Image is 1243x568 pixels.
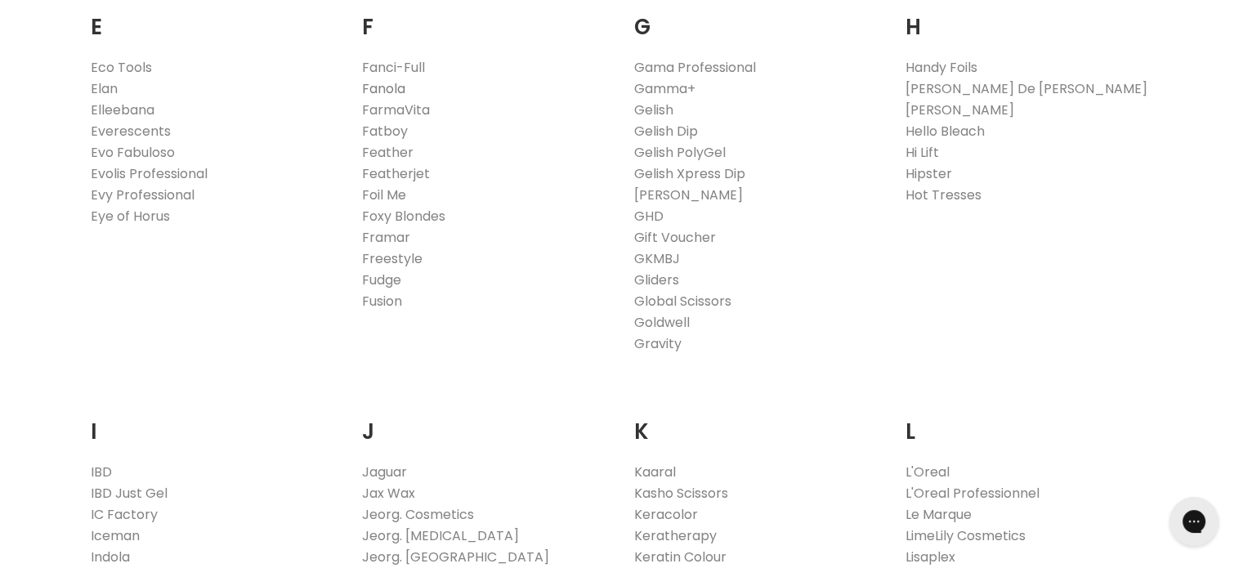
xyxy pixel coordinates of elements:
[905,484,1040,503] a: L'Oreal Professionnel
[91,58,152,77] a: Eco Tools
[905,463,950,481] a: L'Oreal
[634,79,695,98] a: Gamma+
[634,505,698,524] a: Keracolor
[634,463,676,481] a: Kaaral
[362,58,425,77] a: Fanci-Full
[905,548,955,566] a: Lisaplex
[905,164,952,183] a: Hipster
[362,228,410,247] a: Framar
[634,526,717,545] a: Keratherapy
[905,58,977,77] a: Handy Foils
[362,207,445,226] a: Foxy Blondes
[362,164,430,183] a: Featherjet
[634,207,664,226] a: GHD
[362,101,430,119] a: FarmaVita
[634,228,716,247] a: Gift Voucher
[91,484,168,503] a: IBD Just Gel
[905,526,1026,545] a: LimeLily Cosmetics
[91,186,194,204] a: Evy Professional
[362,394,610,449] h2: J
[634,313,690,332] a: Goldwell
[362,122,408,141] a: Fatboy
[634,292,731,311] a: Global Scissors
[905,101,1014,119] a: [PERSON_NAME]
[91,463,112,481] a: IBD
[362,271,401,289] a: Fudge
[1161,491,1227,552] iframe: Gorgias live chat messenger
[634,548,727,566] a: Keratin Colour
[91,207,170,226] a: Eye of Horus
[362,79,405,98] a: Fanola
[91,122,171,141] a: Everescents
[634,101,673,119] a: Gelish
[634,334,682,353] a: Gravity
[362,249,423,268] a: Freestyle
[91,526,140,545] a: Iceman
[905,505,972,524] a: Le Marque
[362,484,415,503] a: Jax Wax
[905,122,985,141] a: Hello Bleach
[91,548,130,566] a: Indola
[362,548,549,566] a: Jeorg. [GEOGRAPHIC_DATA]
[362,186,406,204] a: Foil Me
[905,79,1147,98] a: [PERSON_NAME] De [PERSON_NAME]
[634,484,728,503] a: Kasho Scissors
[91,394,338,449] h2: I
[905,143,939,162] a: Hi Lift
[634,58,756,77] a: Gama Professional
[362,463,407,481] a: Jaguar
[634,271,679,289] a: Gliders
[91,164,208,183] a: Evolis Professional
[634,143,726,162] a: Gelish PolyGel
[634,122,698,141] a: Gelish Dip
[91,79,118,98] a: Elan
[634,186,743,204] a: [PERSON_NAME]
[362,526,519,545] a: Jeorg. [MEDICAL_DATA]
[362,505,474,524] a: Jeorg. Cosmetics
[362,143,414,162] a: Feather
[905,394,1153,449] h2: L
[634,394,882,449] h2: K
[905,186,981,204] a: Hot Tresses
[634,164,745,183] a: Gelish Xpress Dip
[362,292,402,311] a: Fusion
[634,249,680,268] a: GKMBJ
[91,505,158,524] a: IC Factory
[91,143,175,162] a: Evo Fabuloso
[91,101,154,119] a: Elleebana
